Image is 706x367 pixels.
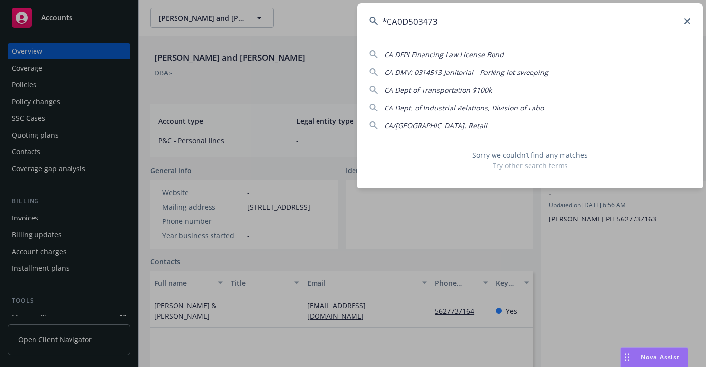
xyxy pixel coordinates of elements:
[641,353,680,361] span: Nova Assist
[369,150,691,160] span: Sorry we couldn’t find any matches
[384,85,492,95] span: CA Dept of Transportation $100k
[384,103,544,112] span: CA Dept. of Industrial Relations, Division of Labo
[620,347,688,367] button: Nova Assist
[621,348,633,367] div: Drag to move
[369,160,691,171] span: Try other search terms
[384,68,548,77] span: CA DMV: 0314513 Janitorial - Parking lot sweeping
[384,121,487,130] span: CA/[GEOGRAPHIC_DATA]. Retail
[384,50,504,59] span: CA DFPI Financing Law License Bond
[357,3,703,39] input: Search...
